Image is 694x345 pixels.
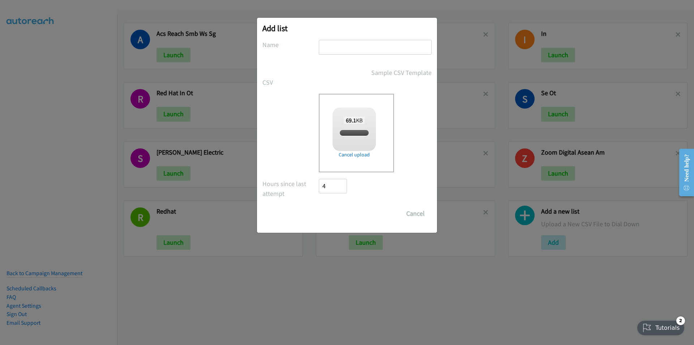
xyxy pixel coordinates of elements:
[333,151,376,159] a: Cancel upload
[673,144,694,201] iframe: Resource Center
[399,206,432,221] button: Cancel
[633,314,689,340] iframe: Checklist
[262,179,319,198] label: Hours since last attempt
[262,40,319,50] label: Name
[342,130,366,136] span: split_6.csv
[344,117,365,124] span: KB
[346,117,356,124] strong: 69.1
[262,23,432,33] h2: Add list
[262,77,319,87] label: CSV
[371,68,432,77] a: Sample CSV Template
